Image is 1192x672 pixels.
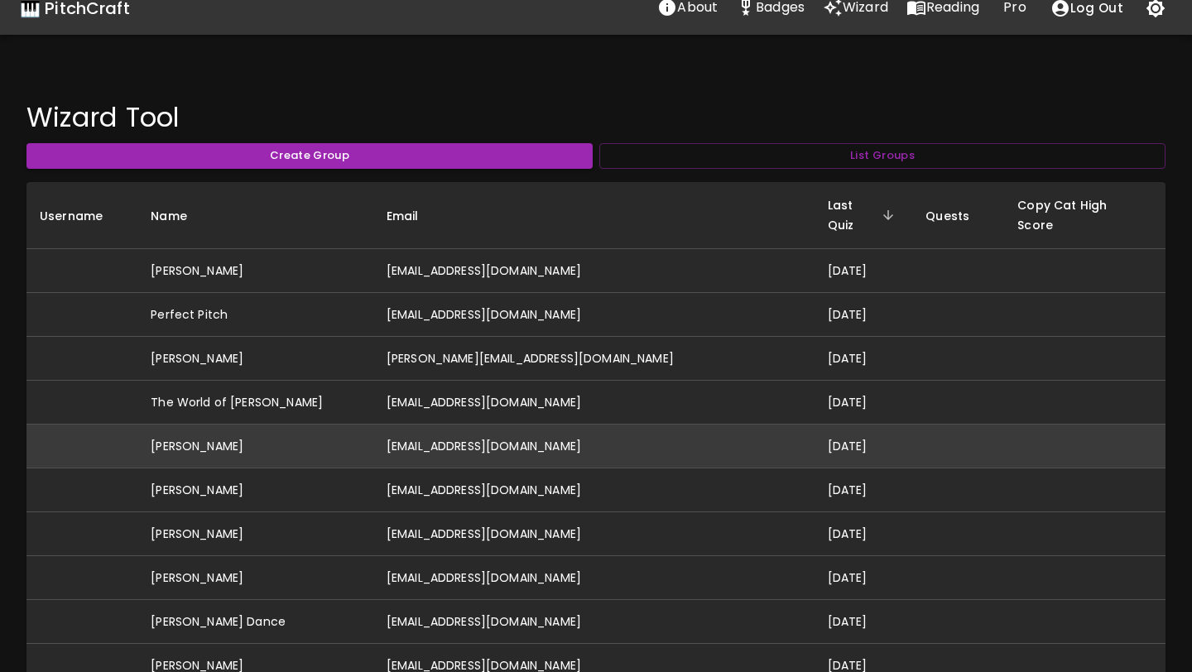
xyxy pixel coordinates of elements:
[40,206,124,226] span: Username
[599,143,1166,169] button: List Groups
[373,512,815,556] td: [EMAIL_ADDRESS][DOMAIN_NAME]
[137,512,373,556] td: [PERSON_NAME]
[137,381,373,425] td: The World of [PERSON_NAME]
[137,556,373,600] td: [PERSON_NAME]
[373,425,815,468] td: [EMAIL_ADDRESS][DOMAIN_NAME]
[137,468,373,512] td: [PERSON_NAME]
[815,512,913,556] td: [DATE]
[26,143,593,169] button: Create Group
[815,381,913,425] td: [DATE]
[137,425,373,468] td: [PERSON_NAME]
[373,249,815,293] td: [EMAIL_ADDRESS][DOMAIN_NAME]
[137,337,373,381] td: [PERSON_NAME]
[137,293,373,337] td: Perfect Pitch
[373,293,815,337] td: [EMAIL_ADDRESS][DOMAIN_NAME]
[828,195,900,235] span: Last Quiz
[387,206,440,226] span: Email
[373,337,815,381] td: [PERSON_NAME][EMAIL_ADDRESS][DOMAIN_NAME]
[815,293,913,337] td: [DATE]
[373,381,815,425] td: [EMAIL_ADDRESS][DOMAIN_NAME]
[925,206,991,226] span: Quests
[151,206,209,226] span: Name
[815,468,913,512] td: [DATE]
[373,468,815,512] td: [EMAIL_ADDRESS][DOMAIN_NAME]
[815,337,913,381] td: [DATE]
[815,556,913,600] td: [DATE]
[815,249,913,293] td: [DATE]
[373,600,815,644] td: [EMAIL_ADDRESS][DOMAIN_NAME]
[815,600,913,644] td: [DATE]
[1017,195,1152,235] span: Copy Cat High Score
[373,556,815,600] td: [EMAIL_ADDRESS][DOMAIN_NAME]
[815,425,913,468] td: [DATE]
[137,600,373,644] td: [PERSON_NAME] Dance
[26,101,1166,134] h4: Wizard Tool
[137,249,373,293] td: [PERSON_NAME]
